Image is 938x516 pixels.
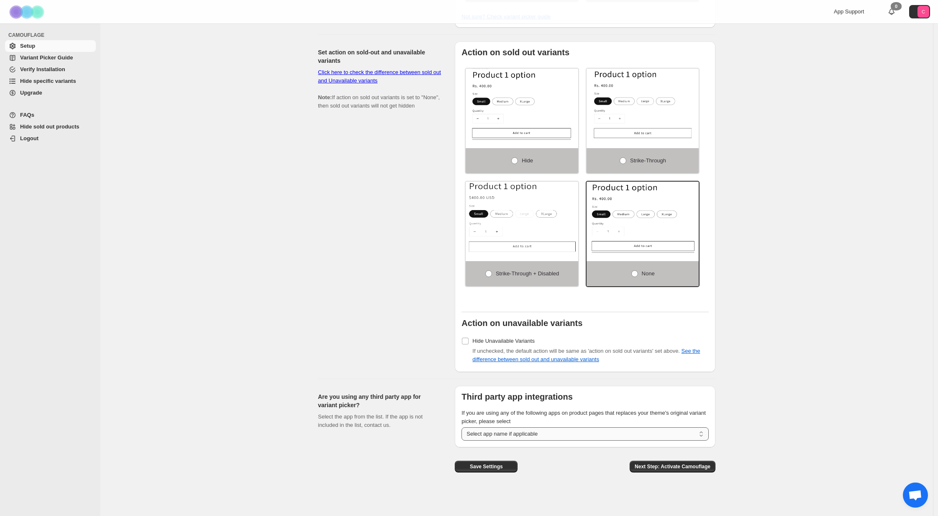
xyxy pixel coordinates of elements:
h2: Set action on sold-out and unavailable variants [318,48,441,65]
a: FAQs [5,109,96,121]
span: If action on sold out variants is set to "None", then sold out variants will not get hidden [318,69,441,109]
img: Hide [466,69,578,140]
b: Note: [318,94,332,100]
a: Hide sold out products [5,121,96,133]
b: Third party app integrations [461,392,573,401]
span: Select the app from the list. If the app is not included in the list, contact us. [318,413,423,428]
span: Upgrade [20,90,42,96]
div: Open chat [903,483,928,508]
button: Next Step: Activate Camouflage [630,461,715,472]
span: FAQs [20,112,34,118]
a: Logout [5,133,96,144]
span: Variant Picker Guide [20,54,73,61]
img: Strike-through [587,69,699,140]
span: App Support [834,8,864,15]
span: None [642,270,655,277]
a: Variant Picker Guide [5,52,96,64]
span: Strike-through + Disabled [496,270,559,277]
span: Logout [20,135,38,141]
b: Action on unavailable variants [461,318,582,328]
span: Hide sold out products [20,123,79,130]
a: Verify Installation [5,64,96,75]
span: If you are using any of the following apps on product pages that replaces your theme's original v... [461,410,706,424]
img: None [587,182,699,253]
span: Verify Installation [20,66,65,72]
a: Setup [5,40,96,52]
span: Hide specific variants [20,78,76,84]
img: Camouflage [7,0,49,23]
span: Hide [522,157,533,164]
button: Save Settings [455,461,518,472]
span: Avatar with initials C [917,6,929,18]
button: Avatar with initials C [909,5,930,18]
span: Strike-through [630,157,666,164]
span: Setup [20,43,35,49]
b: Action on sold out variants [461,48,569,57]
div: 0 [891,2,902,10]
a: Click here to check the difference between sold out and Unavailable variants [318,69,441,84]
span: Next Step: Activate Camouflage [635,463,710,470]
text: C [922,9,925,14]
span: CAMOUFLAGE [8,32,96,39]
span: Hide Unavailable Variants [472,338,535,344]
a: Hide specific variants [5,75,96,87]
a: 0 [887,8,896,16]
span: If unchecked, the default action will be same as 'action on sold out variants' set above. [472,348,700,362]
span: Save Settings [470,463,503,470]
a: Upgrade [5,87,96,99]
h2: Are you using any third party app for variant picker? [318,393,441,409]
img: Strike-through + Disabled [466,182,578,253]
